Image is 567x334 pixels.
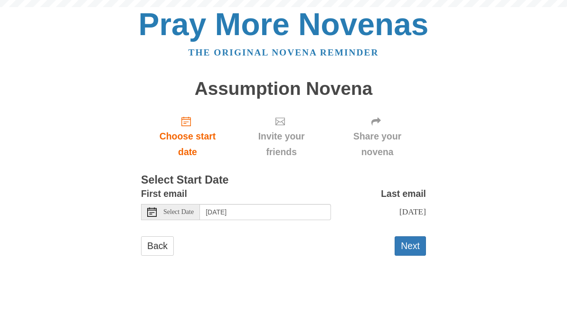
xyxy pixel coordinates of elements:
span: Share your novena [338,129,416,160]
span: Invite your friends [244,129,319,160]
label: First email [141,186,187,202]
span: Select Date [163,209,194,215]
a: Back [141,236,174,256]
a: The original novena reminder [189,47,379,57]
span: [DATE] [399,207,426,216]
a: Choose start date [141,108,234,165]
h3: Select Start Date [141,174,426,186]
div: Click "Next" to confirm your start date first. [234,108,329,165]
button: Next [395,236,426,256]
h1: Assumption Novena [141,79,426,99]
a: Pray More Novenas [139,7,429,42]
div: Click "Next" to confirm your start date first. [329,108,426,165]
label: Last email [381,186,426,202]
span: Choose start date [151,129,225,160]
